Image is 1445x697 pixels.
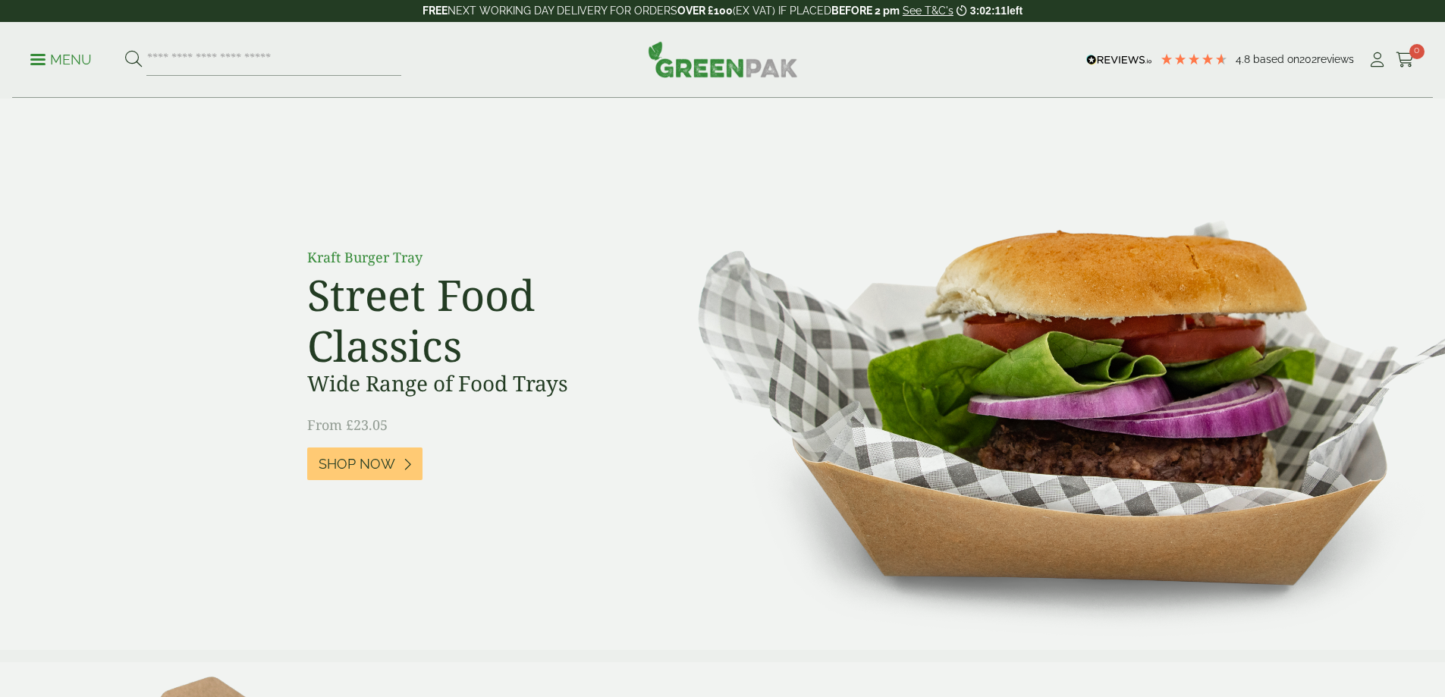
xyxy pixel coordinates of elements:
[1253,53,1299,65] span: Based on
[307,416,388,434] span: From £23.05
[1396,52,1415,68] i: Cart
[1160,52,1228,66] div: 4.79 Stars
[319,456,395,473] span: Shop Now
[307,371,649,397] h3: Wide Range of Food Trays
[30,51,92,69] p: Menu
[307,447,423,480] a: Shop Now
[1086,55,1152,65] img: REVIEWS.io
[423,5,448,17] strong: FREE
[1396,49,1415,71] a: 0
[1007,5,1022,17] span: left
[1409,44,1425,59] span: 0
[1299,53,1317,65] span: 202
[650,99,1445,650] img: Street Food Classics
[1317,53,1354,65] span: reviews
[831,5,900,17] strong: BEFORE 2 pm
[1368,52,1387,68] i: My Account
[903,5,953,17] a: See T&C's
[677,5,733,17] strong: OVER £100
[307,247,649,268] p: Kraft Burger Tray
[30,51,92,66] a: Menu
[648,41,798,77] img: GreenPak Supplies
[307,269,649,371] h2: Street Food Classics
[1236,53,1253,65] span: 4.8
[970,5,1007,17] span: 3:02:11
